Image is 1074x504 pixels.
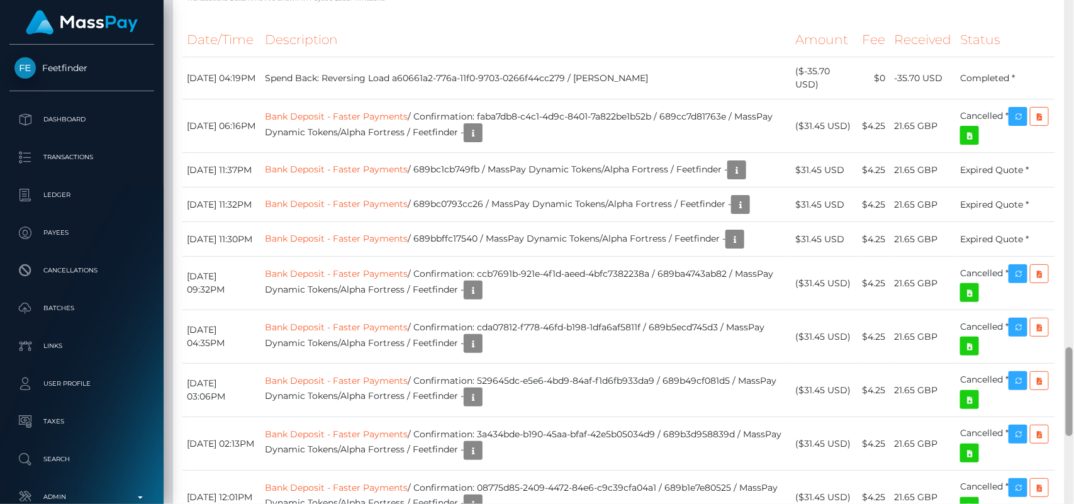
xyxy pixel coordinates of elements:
[260,257,791,310] td: / Confirmation: ccb7691b-921e-4f1d-aeed-4bfc7382238a / 689ba4743ab82 / MassPay Dynamic Tokens/Alp...
[14,261,149,280] p: Cancellations
[260,417,791,471] td: / Confirmation: 3a434bde-b190-45aa-bfaf-42e5b05034d9 / 689b3d958839d / MassPay Dynamic Tokens/Alp...
[182,417,260,471] td: [DATE] 02:13PM
[14,57,36,79] img: Feetfinder
[956,57,1055,99] td: Completed *
[9,406,154,437] a: Taxes
[14,148,149,167] p: Transactions
[956,99,1055,153] td: Cancelled *
[265,233,408,244] a: Bank Deposit - Faster Payments
[890,310,956,364] td: 21.65 GBP
[182,310,260,364] td: [DATE] 04:35PM
[14,374,149,393] p: User Profile
[14,450,149,469] p: Search
[260,153,791,188] td: / 689bc1cb749fb / MassPay Dynamic Tokens/Alpha Fortress / Feetfinder -
[260,23,791,57] th: Description
[14,223,149,242] p: Payees
[791,188,858,222] td: $31.45 USD
[182,153,260,188] td: [DATE] 11:37PM
[9,255,154,286] a: Cancellations
[265,268,408,279] a: Bank Deposit - Faster Payments
[26,10,138,35] img: MassPay Logo
[260,188,791,222] td: / 689bc0793cc26 / MassPay Dynamic Tokens/Alpha Fortress / Feetfinder -
[791,417,858,471] td: ($31.45 USD)
[14,337,149,356] p: Links
[858,257,890,310] td: $4.25
[9,368,154,400] a: User Profile
[956,310,1055,364] td: Cancelled *
[260,364,791,417] td: / Confirmation: 529645dc-e5e6-4bd9-84af-f1d6fb933da9 / 689b49cf081d5 / MassPay Dynamic Tokens/Alp...
[956,23,1055,57] th: Status
[182,99,260,153] td: [DATE] 06:16PM
[890,188,956,222] td: 21.65 GBP
[265,111,408,122] a: Bank Deposit - Faster Payments
[260,99,791,153] td: / Confirmation: faba7db8-c4c1-4d9c-8401-7a822be1b52b / 689cc7d81763e / MassPay Dynamic Tokens/Alp...
[890,257,956,310] td: 21.65 GBP
[14,412,149,431] p: Taxes
[858,57,890,99] td: $0
[890,364,956,417] td: 21.65 GBP
[14,186,149,204] p: Ledger
[265,375,408,386] a: Bank Deposit - Faster Payments
[890,153,956,188] td: 21.65 GBP
[858,364,890,417] td: $4.25
[890,23,956,57] th: Received
[791,310,858,364] td: ($31.45 USD)
[890,222,956,257] td: 21.65 GBP
[9,62,154,74] span: Feetfinder
[9,293,154,324] a: Batches
[858,222,890,257] td: $4.25
[265,428,408,440] a: Bank Deposit - Faster Payments
[9,104,154,135] a: Dashboard
[956,417,1055,471] td: Cancelled *
[791,57,858,99] td: ($-35.70 USD)
[260,222,791,257] td: / 689bbffc17540 / MassPay Dynamic Tokens/Alpha Fortress / Feetfinder -
[265,322,408,333] a: Bank Deposit - Faster Payments
[182,57,260,99] td: [DATE] 04:19PM
[858,153,890,188] td: $4.25
[182,188,260,222] td: [DATE] 11:32PM
[9,330,154,362] a: Links
[182,222,260,257] td: [DATE] 11:30PM
[956,364,1055,417] td: Cancelled *
[9,444,154,475] a: Search
[9,217,154,249] a: Payees
[791,257,858,310] td: ($31.45 USD)
[791,153,858,188] td: $31.45 USD
[14,110,149,129] p: Dashboard
[182,364,260,417] td: [DATE] 03:06PM
[265,482,408,493] a: Bank Deposit - Faster Payments
[260,57,791,99] td: Spend Back: Reversing Load a60661a2-776a-11f0-9703-0266f44cc279 / [PERSON_NAME]
[182,23,260,57] th: Date/Time
[956,257,1055,310] td: Cancelled *
[890,99,956,153] td: 21.65 GBP
[14,299,149,318] p: Batches
[858,188,890,222] td: $4.25
[956,188,1055,222] td: Expired Quote *
[9,142,154,173] a: Transactions
[890,417,956,471] td: 21.65 GBP
[858,23,890,57] th: Fee
[265,164,408,175] a: Bank Deposit - Faster Payments
[265,198,408,210] a: Bank Deposit - Faster Payments
[858,310,890,364] td: $4.25
[791,23,858,57] th: Amount
[956,153,1055,188] td: Expired Quote *
[791,364,858,417] td: ($31.45 USD)
[858,99,890,153] td: $4.25
[858,417,890,471] td: $4.25
[890,57,956,99] td: -35.70 USD
[956,222,1055,257] td: Expired Quote *
[182,257,260,310] td: [DATE] 09:32PM
[9,179,154,211] a: Ledger
[260,310,791,364] td: / Confirmation: cda07812-f778-46fd-b198-1dfa6af5811f / 689b5ecd745d3 / MassPay Dynamic Tokens/Alp...
[791,99,858,153] td: ($31.45 USD)
[791,222,858,257] td: $31.45 USD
